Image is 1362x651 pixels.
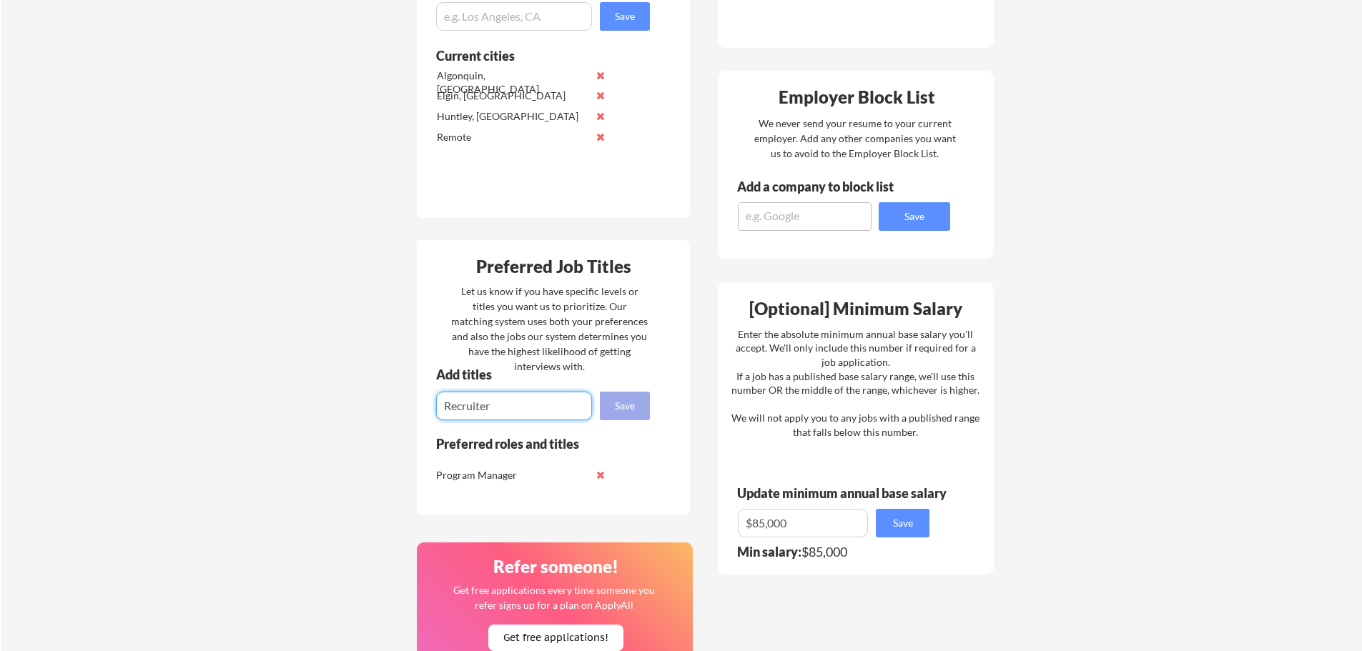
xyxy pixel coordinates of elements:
[876,509,929,537] button: Save
[452,582,656,612] div: Get free applications every time someone you refer signs up for a plan on ApplyAll
[437,109,588,124] div: Huntley, [GEOGRAPHIC_DATA]
[753,116,957,161] div: We never send your resume to your current employer. Add any other companies you want us to avoid ...
[737,180,916,193] div: Add a company to block list
[738,509,868,537] input: E.g. $100,000
[436,368,638,381] div: Add titles
[731,327,979,439] div: Enter the absolute minimum annual base salary you'll accept. We'll only include this number if re...
[420,258,686,275] div: Preferred Job Titles
[423,558,689,575] div: Refer someone!
[879,202,950,231] button: Save
[436,49,634,62] div: Current cities
[737,545,939,558] div: $85,000
[437,130,588,144] div: Remote
[600,2,650,31] button: Save
[436,392,592,420] input: E.g. Senior Product Manager
[488,625,623,651] button: Get free applications!
[437,89,588,103] div: Elgin, [GEOGRAPHIC_DATA]
[737,487,952,500] div: Update minimum annual base salary
[724,89,990,106] div: Employer Block List
[600,392,650,420] button: Save
[723,300,989,317] div: [Optional] Minimum Salary
[436,437,631,450] div: Preferred roles and titles
[436,468,587,482] div: Program Manager
[737,544,801,560] strong: Min salary:
[437,69,588,96] div: Algonquin, [GEOGRAPHIC_DATA]
[451,284,648,374] div: Let us know if you have specific levels or titles you want us to prioritize. Our matching system ...
[436,2,592,31] input: e.g. Los Angeles, CA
